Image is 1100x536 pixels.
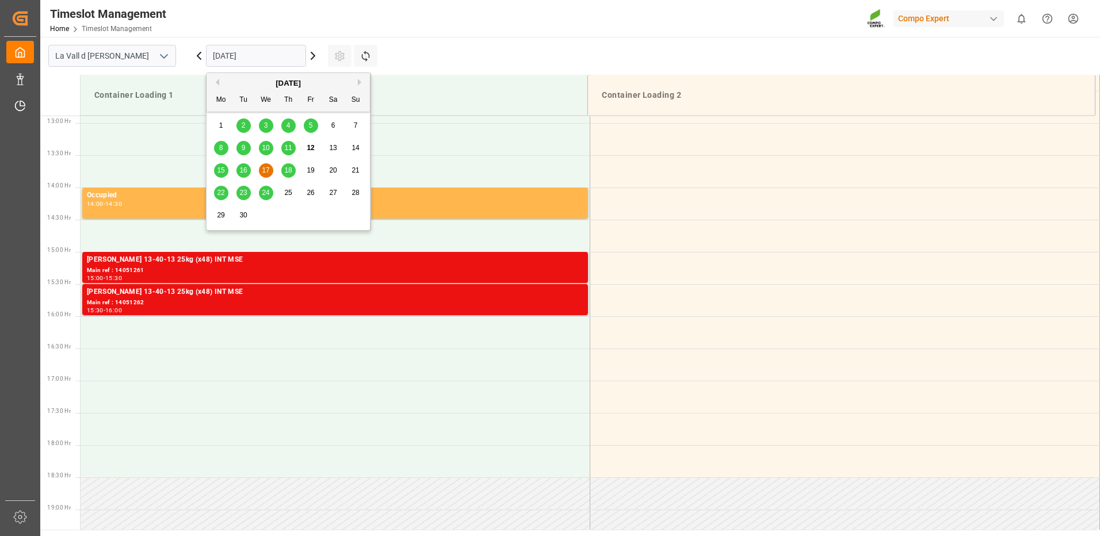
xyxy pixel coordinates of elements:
[304,118,318,133] div: Choose Friday, September 5th, 2025
[304,163,318,178] div: Choose Friday, September 19th, 2025
[87,254,583,266] div: [PERSON_NAME] 13-40-13 25kg (x48) INT MSE
[219,121,223,129] span: 1
[349,163,363,178] div: Choose Sunday, September 21st, 2025
[329,166,337,174] span: 20
[307,189,314,197] span: 26
[104,201,105,206] div: -
[104,275,105,281] div: -
[284,189,292,197] span: 25
[242,144,246,152] span: 9
[287,121,291,129] span: 4
[214,186,228,200] div: Choose Monday, September 22nd, 2025
[214,93,228,108] div: Mo
[219,144,223,152] span: 8
[1009,6,1034,32] button: show 0 new notifications
[349,141,363,155] div: Choose Sunday, September 14th, 2025
[47,408,71,414] span: 17:30 Hr
[349,186,363,200] div: Choose Sunday, September 28th, 2025
[352,144,359,152] span: 14
[352,166,359,174] span: 21
[259,118,273,133] div: Choose Wednesday, September 3rd, 2025
[354,121,358,129] span: 7
[358,79,365,86] button: Next Month
[349,93,363,108] div: Su
[304,141,318,155] div: Choose Friday, September 12th, 2025
[217,211,224,219] span: 29
[105,308,122,313] div: 16:00
[105,275,122,281] div: 15:30
[262,166,269,174] span: 17
[87,201,104,206] div: 14:00
[236,93,251,108] div: Tu
[87,298,583,308] div: Main ref : 14051262
[48,45,176,67] input: Type to search/select
[47,118,71,124] span: 13:00 Hr
[326,141,341,155] div: Choose Saturday, September 13th, 2025
[307,144,314,152] span: 12
[214,208,228,223] div: Choose Monday, September 29th, 2025
[236,141,251,155] div: Choose Tuesday, September 9th, 2025
[87,190,583,201] div: Occupied
[47,440,71,446] span: 18:00 Hr
[893,7,1009,29] button: Compo Expert
[50,5,166,22] div: Timeslot Management
[259,163,273,178] div: Choose Wednesday, September 17th, 2025
[87,275,104,281] div: 15:00
[329,144,337,152] span: 13
[326,186,341,200] div: Choose Saturday, September 27th, 2025
[212,79,219,86] button: Previous Month
[50,25,69,33] a: Home
[47,150,71,156] span: 13:30 Hr
[259,186,273,200] div: Choose Wednesday, September 24th, 2025
[47,472,71,478] span: 18:30 Hr
[284,166,292,174] span: 18
[47,182,71,189] span: 14:00 Hr
[893,10,1004,27] div: Compo Expert
[331,121,335,129] span: 6
[329,189,337,197] span: 27
[90,85,578,106] div: Container Loading 1
[352,189,359,197] span: 28
[210,114,367,227] div: month 2025-09
[214,163,228,178] div: Choose Monday, September 15th, 2025
[217,166,224,174] span: 15
[326,118,341,133] div: Choose Saturday, September 6th, 2025
[87,308,104,313] div: 15:30
[259,93,273,108] div: We
[281,118,296,133] div: Choose Thursday, September 4th, 2025
[104,308,105,313] div: -
[87,286,583,298] div: [PERSON_NAME] 13-40-13 25kg (x48) INT MSE
[87,266,583,275] div: Main ref : 14051261
[281,141,296,155] div: Choose Thursday, September 11th, 2025
[206,45,306,67] input: DD.MM.YYYY
[281,186,296,200] div: Choose Thursday, September 25th, 2025
[242,121,246,129] span: 2
[262,144,269,152] span: 10
[304,93,318,108] div: Fr
[326,163,341,178] div: Choose Saturday, September 20th, 2025
[349,118,363,133] div: Choose Sunday, September 7th, 2025
[304,186,318,200] div: Choose Friday, September 26th, 2025
[281,163,296,178] div: Choose Thursday, September 18th, 2025
[47,376,71,382] span: 17:00 Hr
[281,93,296,108] div: Th
[47,504,71,511] span: 19:00 Hr
[207,78,370,89] div: [DATE]
[214,141,228,155] div: Choose Monday, September 8th, 2025
[155,47,172,65] button: open menu
[105,201,122,206] div: 14:30
[262,189,269,197] span: 24
[47,215,71,221] span: 14:30 Hr
[284,144,292,152] span: 11
[236,118,251,133] div: Choose Tuesday, September 2nd, 2025
[239,211,247,219] span: 30
[867,9,885,29] img: Screenshot%202023-09-29%20at%2010.02.21.png_1712312052.png
[239,189,247,197] span: 23
[217,189,224,197] span: 22
[239,166,247,174] span: 16
[309,121,313,129] span: 5
[236,163,251,178] div: Choose Tuesday, September 16th, 2025
[214,118,228,133] div: Choose Monday, September 1st, 2025
[236,186,251,200] div: Choose Tuesday, September 23rd, 2025
[307,166,314,174] span: 19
